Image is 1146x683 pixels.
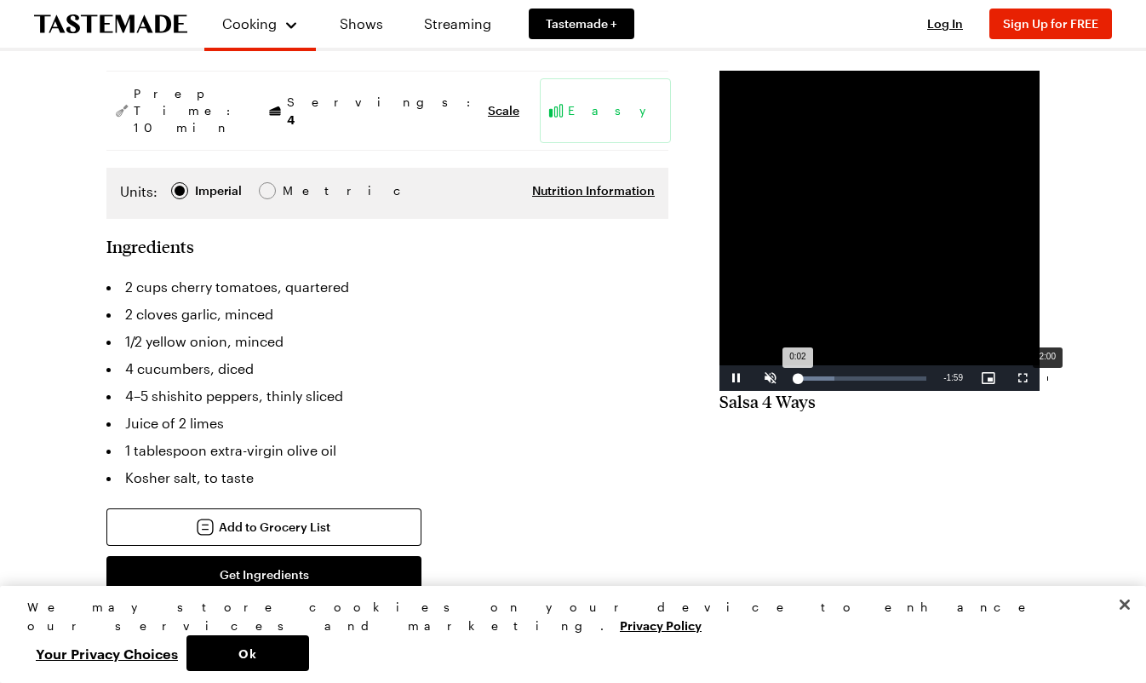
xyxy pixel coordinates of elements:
[219,519,330,536] span: Add to Grocery List
[753,365,788,391] button: Unmute
[106,301,668,328] li: 2 cloves garlic, minced
[27,598,1104,671] div: Privacy
[106,464,668,491] li: Kosher salt, to taste
[796,376,926,381] div: Progress Bar
[532,182,655,199] button: Nutrition Information
[283,181,318,200] div: Metric
[287,111,295,127] span: 4
[943,373,946,382] span: -
[488,102,519,119] button: Scale
[529,9,634,39] a: Tastemade +
[719,71,1040,391] video-js: Video Player
[620,617,702,633] a: More information about your privacy, opens in a new tab
[134,85,239,136] span: Prep Time: 10 min
[568,102,663,119] span: Easy
[283,181,320,200] span: Metric
[1003,16,1098,31] span: Sign Up for FREE
[34,14,187,34] a: To Tastemade Home Page
[287,94,479,129] span: Servings:
[195,181,244,200] span: Imperial
[27,635,186,671] button: Your Privacy Choices
[947,373,963,382] span: 1:59
[120,181,158,202] label: Units:
[106,273,668,301] li: 2 cups cherry tomatoes, quartered
[222,15,277,32] span: Cooking
[186,635,309,671] button: Ok
[27,598,1104,635] div: We may store cookies on your device to enhance our services and marketing.
[106,410,668,437] li: Juice of 2 limes
[106,328,668,355] li: 1/2 yellow onion, minced
[971,365,1006,391] button: Picture-in-Picture
[106,382,668,410] li: 4–5 shishito peppers, thinly sliced
[1006,365,1040,391] button: Fullscreen
[106,437,668,464] li: 1 tablespoon extra-virgin olive oil
[719,365,753,391] button: Pause
[106,355,668,382] li: 4 cucumbers, diced
[927,16,963,31] span: Log In
[546,15,617,32] span: Tastemade +
[221,7,299,41] button: Cooking
[106,508,421,546] button: Add to Grocery List
[106,236,194,256] h2: Ingredients
[719,391,1040,411] h2: Salsa 4 Ways
[106,556,421,594] button: Get Ingredients
[120,181,318,205] div: Imperial Metric
[195,181,242,200] div: Imperial
[989,9,1112,39] button: Sign Up for FREE
[1106,586,1143,623] button: Close
[911,15,979,32] button: Log In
